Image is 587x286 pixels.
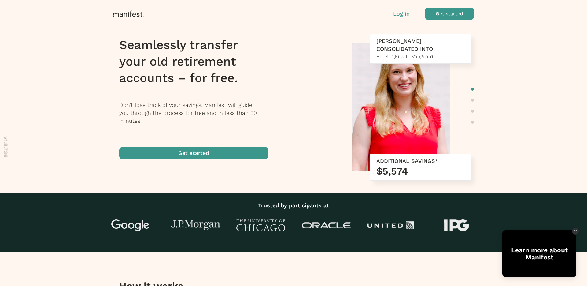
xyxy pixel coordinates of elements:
[352,43,450,174] img: Meredith
[302,222,351,229] img: Oracle
[119,101,276,125] p: Don’t lose track of your savings. Manifest will guide you through the process for free and in les...
[425,8,474,20] button: Get started
[376,157,464,165] div: ADDITIONAL SAVINGS*
[502,230,576,277] div: Tolstoy bubble widget
[572,228,579,235] div: Close Tolstoy widget
[376,37,464,53] div: [PERSON_NAME] CONSOLIDATED INTO
[502,246,576,261] div: Learn more about Manifest
[376,165,464,177] h3: $5,574
[119,147,268,159] button: Get started
[171,220,220,231] img: J.P Morgan
[502,230,576,277] div: Open Tolstoy
[393,10,410,18] button: Log in
[236,219,285,231] img: University of Chicago
[2,137,10,158] p: v 1.8.736
[119,37,276,86] h1: Seamlessly transfer your old retirement accounts – for free.
[502,230,576,277] div: Open Tolstoy widget
[106,219,155,231] img: Google
[376,53,464,60] div: Her 401(k) with Vanguard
